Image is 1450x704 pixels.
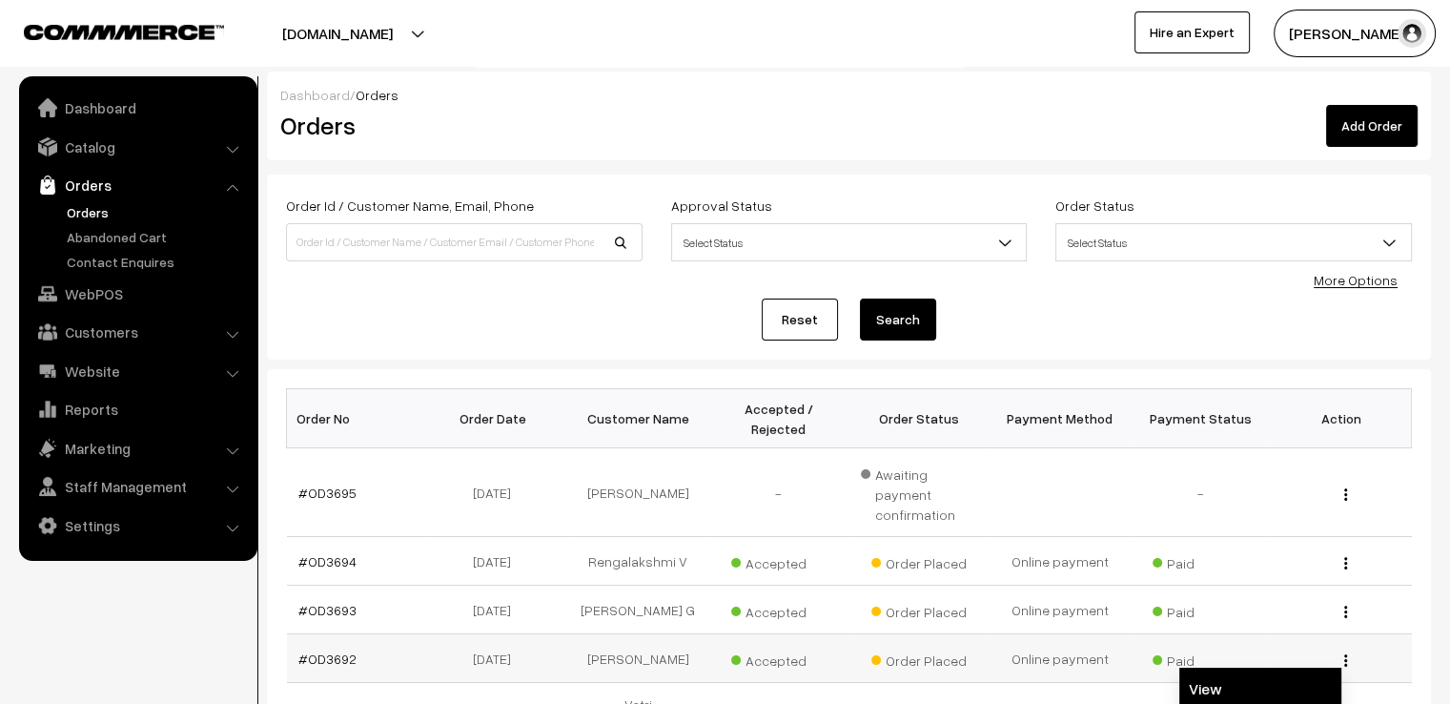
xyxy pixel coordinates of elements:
[708,389,849,448] th: Accepted / Rejected
[990,586,1131,634] td: Online payment
[1153,549,1248,573] span: Paid
[287,389,428,448] th: Order No
[298,485,357,501] a: #OD3695
[298,651,357,667] a: #OD3692
[672,226,1027,259] span: Select Status
[24,168,251,202] a: Orders
[356,87,398,103] span: Orders
[671,223,1028,261] span: Select Status
[24,431,251,466] a: Marketing
[731,646,827,671] span: Accepted
[427,586,568,634] td: [DATE]
[990,537,1131,586] td: Online payment
[427,389,568,448] th: Order Date
[1344,654,1347,667] img: Menu
[1055,196,1134,216] label: Order Status
[24,25,224,39] img: COMMMERCE
[860,299,936,341] button: Search
[215,10,460,57] button: [DOMAIN_NAME]
[671,196,772,216] label: Approval Status
[861,460,979,525] span: Awaiting payment confirmation
[280,85,1418,105] div: /
[1326,105,1418,147] a: Add Order
[1314,272,1398,288] a: More Options
[24,392,251,426] a: Reports
[1131,448,1272,537] td: -
[24,19,191,42] a: COMMMERCE
[568,537,709,586] td: Rengalakshmi V
[280,87,350,103] a: Dashboard
[286,223,643,261] input: Order Id / Customer Name / Customer Email / Customer Phone
[568,586,709,634] td: [PERSON_NAME] G
[1134,11,1250,53] a: Hire an Expert
[871,549,967,573] span: Order Placed
[62,202,251,222] a: Orders
[24,469,251,504] a: Staff Management
[280,111,641,140] h2: Orders
[731,549,827,573] span: Accepted
[62,227,251,247] a: Abandoned Cart
[990,634,1131,683] td: Online payment
[1271,389,1412,448] th: Action
[427,537,568,586] td: [DATE]
[427,634,568,683] td: [DATE]
[1344,557,1347,569] img: Menu
[24,130,251,164] a: Catalog
[871,597,967,622] span: Order Placed
[731,597,827,622] span: Accepted
[1344,606,1347,618] img: Menu
[24,508,251,543] a: Settings
[24,277,251,311] a: WebPOS
[1131,389,1272,448] th: Payment Status
[298,602,357,618] a: #OD3693
[990,389,1131,448] th: Payment Method
[427,448,568,537] td: [DATE]
[1398,19,1426,48] img: user
[298,553,357,569] a: #OD3694
[708,448,849,537] td: -
[1055,223,1412,261] span: Select Status
[24,315,251,349] a: Customers
[286,196,534,216] label: Order Id / Customer Name, Email, Phone
[1274,10,1436,57] button: [PERSON_NAME]
[762,299,838,341] a: Reset
[568,634,709,683] td: [PERSON_NAME]
[568,389,709,448] th: Customer Name
[1153,646,1248,671] span: Paid
[24,354,251,388] a: Website
[871,646,967,671] span: Order Placed
[849,389,990,448] th: Order Status
[1056,226,1411,259] span: Select Status
[1344,488,1347,501] img: Menu
[1153,597,1248,622] span: Paid
[62,252,251,272] a: Contact Enquires
[24,91,251,125] a: Dashboard
[568,448,709,537] td: [PERSON_NAME]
